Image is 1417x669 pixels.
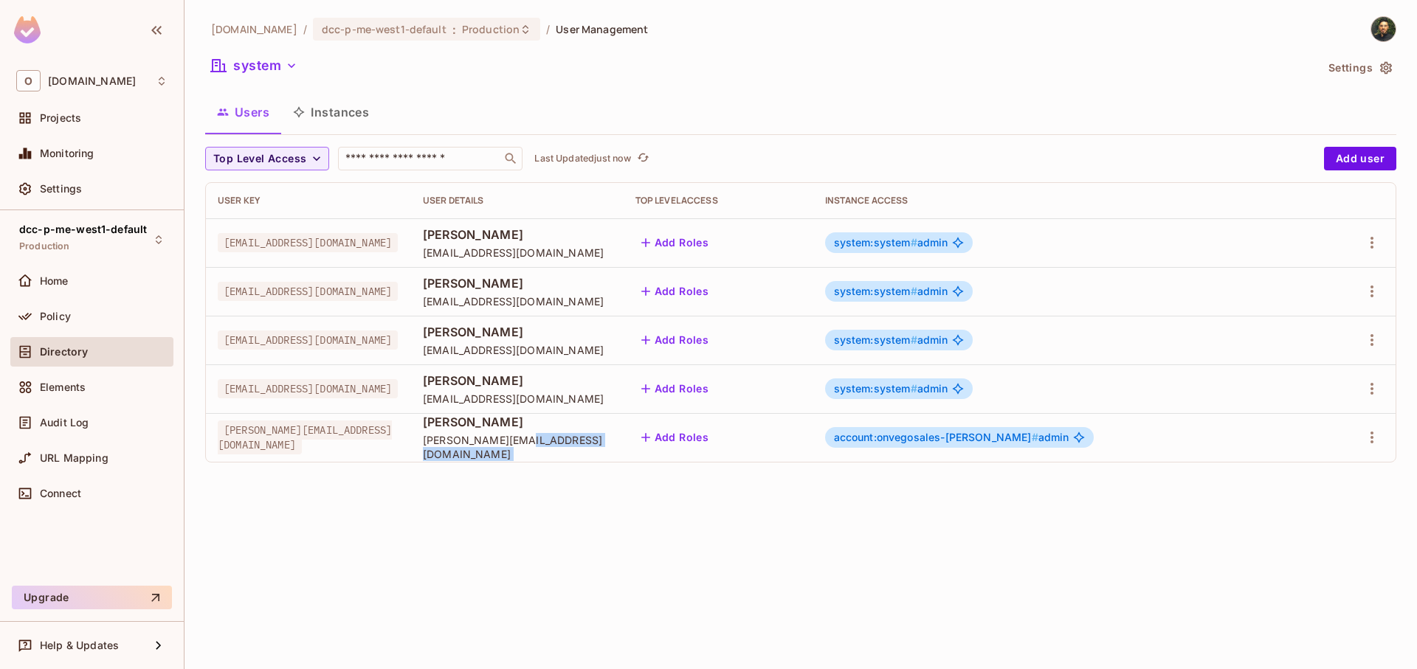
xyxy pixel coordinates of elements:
div: Instance Access [825,195,1303,207]
span: system:system [834,285,917,297]
span: [EMAIL_ADDRESS][DOMAIN_NAME] [218,330,398,350]
span: system:system [834,333,917,346]
button: Instances [281,94,381,131]
span: # [911,285,917,297]
span: Settings [40,183,82,195]
button: Add Roles [635,328,715,352]
span: account:onvegosales-[PERSON_NAME] [834,431,1038,443]
span: # [1032,431,1038,443]
button: Upgrade [12,586,172,609]
span: Home [40,275,69,287]
span: system:system [834,236,917,249]
span: [PERSON_NAME][EMAIL_ADDRESS][DOMAIN_NAME] [423,433,612,461]
span: Monitoring [40,148,94,159]
div: User Key [218,195,399,207]
li: / [303,22,307,36]
span: Help & Updates [40,639,119,651]
button: Add user [1324,147,1396,170]
span: dcc-p-me-west1-default [19,223,147,235]
img: kobi malka [1371,17,1396,41]
span: [PERSON_NAME] [423,275,612,291]
span: admin [834,285,948,297]
span: Elements [40,381,86,393]
button: Users [205,94,281,131]
span: URL Mapping [40,452,108,464]
span: [EMAIL_ADDRESS][DOMAIN_NAME] [423,294,612,308]
span: admin [834,383,948,395]
span: [PERSON_NAME] [423,324,612,340]
div: User Details [423,195,612,207]
span: system:system [834,382,917,395]
span: [PERSON_NAME][EMAIL_ADDRESS][DOMAIN_NAME] [218,420,392,454]
p: Last Updated just now [534,153,631,164]
button: Add Roles [635,426,715,449]
span: O [16,70,41,91]
button: Add Roles [635,231,715,254]
span: admin [834,237,948,249]
span: [EMAIL_ADDRESS][DOMAIN_NAME] [218,282,398,301]
img: SReyMgAAAABJRU5ErkJggg== [14,16,41,44]
span: # [911,236,917,249]
span: [EMAIL_ADDRESS][DOMAIN_NAME] [423,246,612,260]
button: system [205,54,303,77]
button: Add Roles [635,377,715,401]
span: Click to refresh data [631,150,652,167]
span: : [452,24,457,35]
span: [EMAIL_ADDRESS][DOMAIN_NAME] [423,392,612,406]
span: Policy [40,311,71,322]
button: Settings [1323,56,1396,80]
span: # [911,382,917,395]
span: User Management [556,22,648,36]
span: the active workspace [211,22,297,36]
span: Projects [40,112,81,124]
span: [PERSON_NAME] [423,414,612,430]
span: dcc-p-me-west1-default [322,22,447,36]
span: Top Level Access [213,150,306,168]
li: / [546,22,550,36]
span: Production [19,240,70,252]
span: Production [462,22,520,36]
span: Directory [40,346,88,358]
button: Add Roles [635,280,715,303]
span: admin [834,334,948,346]
span: Connect [40,488,81,499]
div: Top Level Access [635,195,801,207]
span: [EMAIL_ADDRESS][DOMAIN_NAME] [218,379,398,398]
span: [PERSON_NAME] [423,372,612,389]
span: # [911,333,917,346]
button: Top Level Access [205,147,329,170]
span: [EMAIL_ADDRESS][DOMAIN_NAME] [423,343,612,357]
span: Audit Log [40,417,89,429]
span: admin [834,431,1069,443]
span: refresh [637,151,649,166]
span: [EMAIL_ADDRESS][DOMAIN_NAME] [218,233,398,252]
span: [PERSON_NAME] [423,226,612,243]
button: refresh [634,150,652,167]
span: Workspace: onvego.com [48,75,136,87]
